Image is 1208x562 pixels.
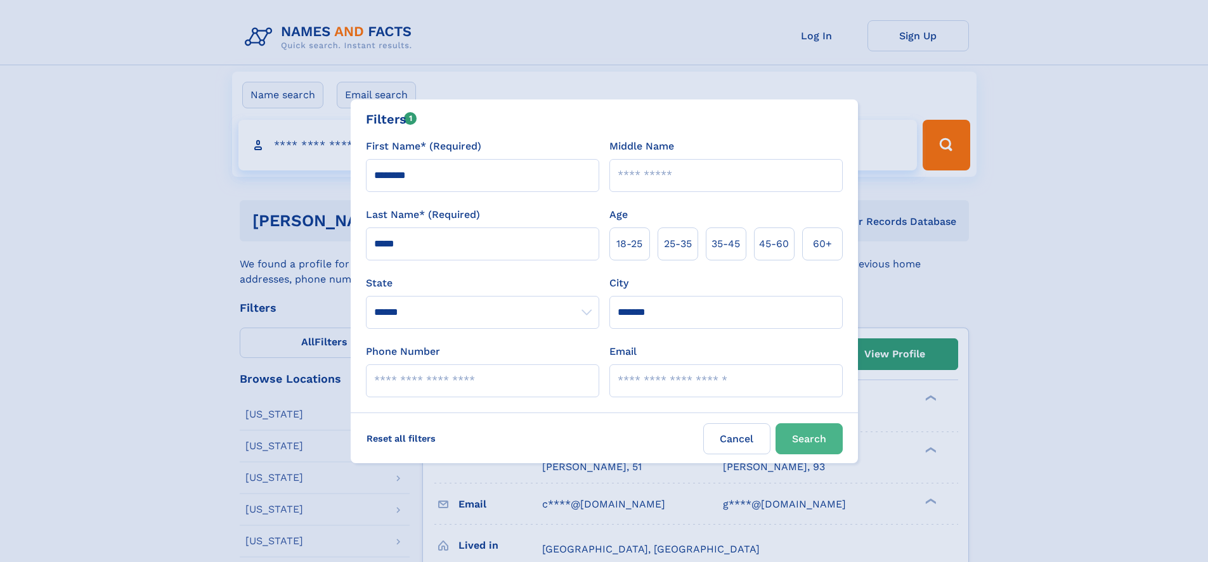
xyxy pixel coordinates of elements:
[366,139,481,154] label: First Name* (Required)
[609,276,628,291] label: City
[759,236,789,252] span: 45‑60
[609,344,637,359] label: Email
[609,207,628,222] label: Age
[664,236,692,252] span: 25‑35
[813,236,832,252] span: 60+
[616,236,642,252] span: 18‑25
[703,423,770,454] label: Cancel
[609,139,674,154] label: Middle Name
[358,423,444,454] label: Reset all filters
[711,236,740,252] span: 35‑45
[776,423,843,454] button: Search
[366,276,599,291] label: State
[366,344,440,359] label: Phone Number
[366,207,480,222] label: Last Name* (Required)
[366,110,417,129] div: Filters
